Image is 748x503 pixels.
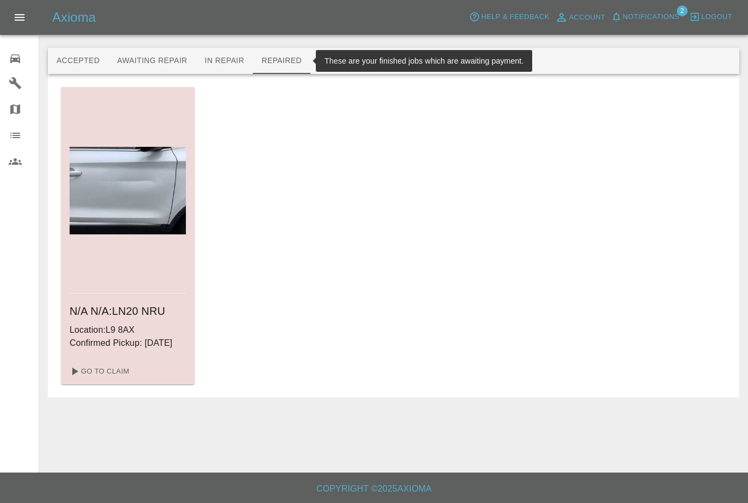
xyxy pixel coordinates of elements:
span: Notifications [623,11,680,23]
span: Account [569,11,606,24]
h6: N/A N/A : LN20 NRU [70,302,186,320]
a: Account [552,9,608,26]
button: Open drawer [7,4,33,30]
button: Repaired [253,48,310,74]
button: Logout [687,9,735,26]
span: 2 [677,5,688,16]
button: Awaiting Repair [108,48,196,74]
p: Confirmed Pickup: [DATE] [70,337,186,350]
button: Paid [310,48,359,74]
button: Accepted [48,48,108,74]
button: Help & Feedback [466,9,552,26]
button: Notifications [608,9,682,26]
span: Logout [701,11,732,23]
button: In Repair [196,48,253,74]
h5: Axioma [52,9,96,26]
a: Go To Claim [65,363,132,380]
p: Location: L9 8AX [70,324,186,337]
h6: Copyright © 2025 Axioma [9,481,739,496]
span: Help & Feedback [481,11,549,23]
